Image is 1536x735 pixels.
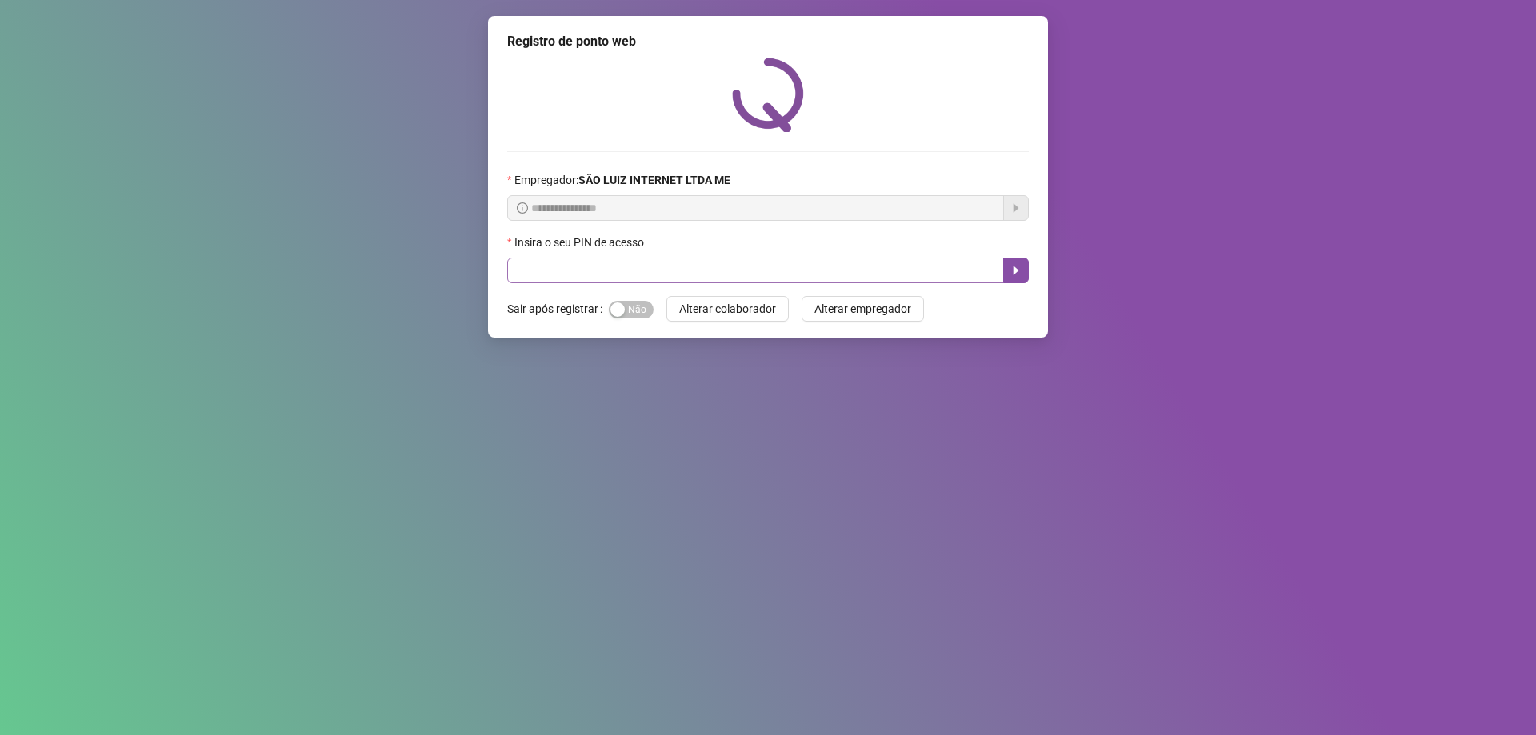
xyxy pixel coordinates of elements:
span: Alterar empregador [814,300,911,318]
img: QRPoint [732,58,804,132]
label: Insira o seu PIN de acesso [507,234,654,251]
span: Empregador : [514,171,730,189]
strong: SÃO LUIZ INTERNET LTDA ME [578,174,730,186]
button: Alterar colaborador [666,296,789,322]
span: caret-right [1010,264,1022,277]
span: info-circle [517,202,528,214]
button: Alterar empregador [802,296,924,322]
div: Registro de ponto web [507,32,1029,51]
span: Alterar colaborador [679,300,776,318]
label: Sair após registrar [507,296,609,322]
